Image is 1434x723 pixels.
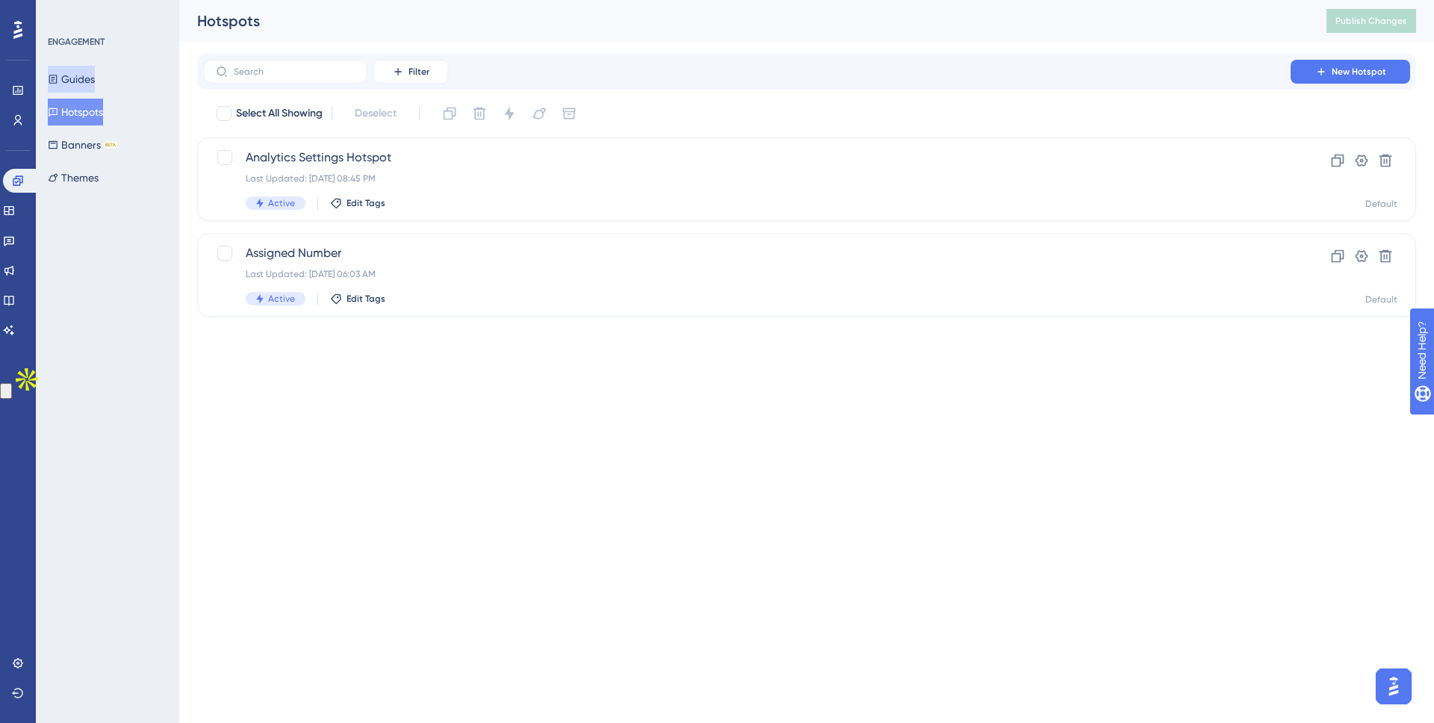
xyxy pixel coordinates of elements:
button: BannersBETA [48,131,117,158]
span: Select All Showing [236,105,323,122]
div: Last Updated: [DATE] 08:45 PM [246,173,1248,184]
span: Assigned Number [246,244,1248,262]
button: Edit Tags [330,197,385,209]
span: New Hotspot [1332,66,1386,78]
div: Default [1365,294,1397,305]
button: Themes [48,164,99,191]
img: Apollo [12,364,42,394]
button: Hotspots [48,99,103,125]
span: Active [268,197,295,209]
span: Active [268,293,295,305]
button: Deselect [341,100,410,127]
button: Filter [373,60,448,84]
span: Analytics Settings Hotspot [246,149,1248,167]
span: Publish Changes [1335,15,1407,27]
div: Last Updated: [DATE] 06:03 AM [246,268,1248,280]
span: Need Help? [35,4,93,22]
span: Filter [409,66,429,78]
iframe: UserGuiding AI Assistant Launcher [1371,664,1416,709]
span: Edit Tags [347,293,385,305]
div: BETA [104,141,117,149]
button: New Hotspot [1291,60,1410,84]
button: Publish Changes [1326,9,1416,33]
button: Guides [48,66,95,93]
div: ENGAGEMENT [48,36,105,48]
span: Edit Tags [347,197,385,209]
button: Edit Tags [330,293,385,305]
div: Default [1365,198,1397,210]
span: Deselect [355,105,397,122]
input: Search [234,66,355,77]
div: Hotspots [197,10,1289,31]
